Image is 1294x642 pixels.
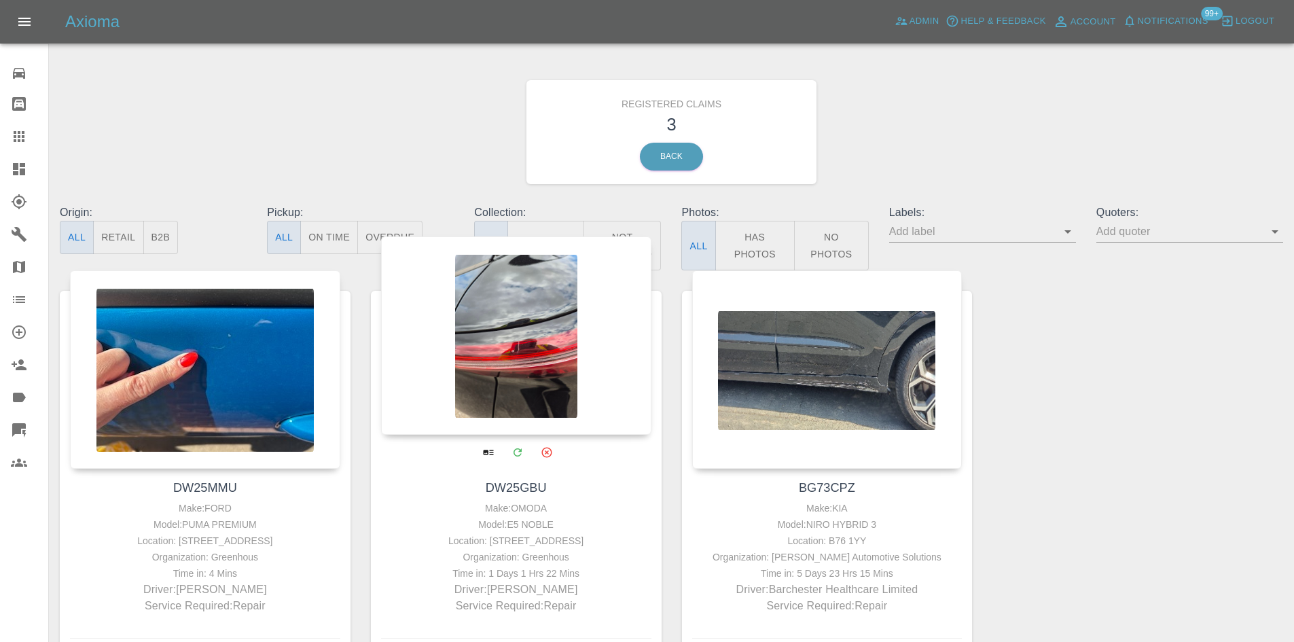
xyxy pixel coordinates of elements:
[1096,204,1283,221] p: Quoters:
[474,204,661,221] p: Collection:
[73,500,337,516] div: Make: FORD
[696,582,959,598] p: Driver: Barchester Healthcare Limited
[1049,11,1119,33] a: Account
[696,533,959,549] div: Location: B76 1YY
[73,565,337,582] div: Time in: 4 Mins
[474,438,502,466] a: View
[696,516,959,533] div: Model: NIRO HYBRID 3
[1071,14,1116,30] span: Account
[715,221,795,270] button: Has Photos
[681,221,715,270] button: All
[583,221,662,270] button: Not Confirmed
[73,582,337,598] p: Driver: [PERSON_NAME]
[73,549,337,565] div: Organization: Greenhous
[889,221,1056,242] input: Add label
[696,565,959,582] div: Time in: 5 Days 23 Hrs 15 Mins
[537,111,807,137] h3: 3
[384,582,648,598] p: Driver: [PERSON_NAME]
[533,438,560,466] button: Archive
[267,204,454,221] p: Pickup:
[1236,14,1274,29] span: Logout
[503,438,531,466] a: Modify
[681,204,868,221] p: Photos:
[384,516,648,533] div: Model: E5 NOBLE
[93,221,143,254] button: Retail
[794,221,869,270] button: No Photos
[696,549,959,565] div: Organization: [PERSON_NAME] Automotive Solutions
[1217,11,1278,32] button: Logout
[1058,222,1077,241] button: Open
[267,221,301,254] button: All
[537,90,807,111] h6: Registered Claims
[486,481,547,495] a: DW25GBU
[73,533,337,549] div: Location: [STREET_ADDRESS]
[143,221,179,254] button: B2B
[942,11,1049,32] button: Help & Feedback
[1265,222,1284,241] button: Open
[799,481,855,495] a: BG73CPZ
[696,500,959,516] div: Make: KIA
[1138,14,1208,29] span: Notifications
[384,533,648,549] div: Location: [STREET_ADDRESS]
[1119,11,1212,32] button: Notifications
[384,500,648,516] div: Make: OMODA
[474,221,508,270] button: All
[507,221,583,270] button: Confirmed
[60,204,247,221] p: Origin:
[696,598,959,614] p: Service Required: Repair
[73,516,337,533] div: Model: PUMA PREMIUM
[910,14,939,29] span: Admin
[1096,221,1263,242] input: Add quoter
[960,14,1045,29] span: Help & Feedback
[73,598,337,614] p: Service Required: Repair
[357,221,423,254] button: Overdue
[300,221,358,254] button: On Time
[65,11,120,33] h5: Axioma
[8,5,41,38] button: Open drawer
[640,143,703,171] a: Back
[173,481,237,495] a: DW25MMU
[891,11,943,32] a: Admin
[889,204,1076,221] p: Labels:
[1201,7,1223,20] span: 99+
[384,598,648,614] p: Service Required: Repair
[60,221,94,254] button: All
[384,565,648,582] div: Time in: 1 Days 1 Hrs 22 Mins
[384,549,648,565] div: Organization: Greenhous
